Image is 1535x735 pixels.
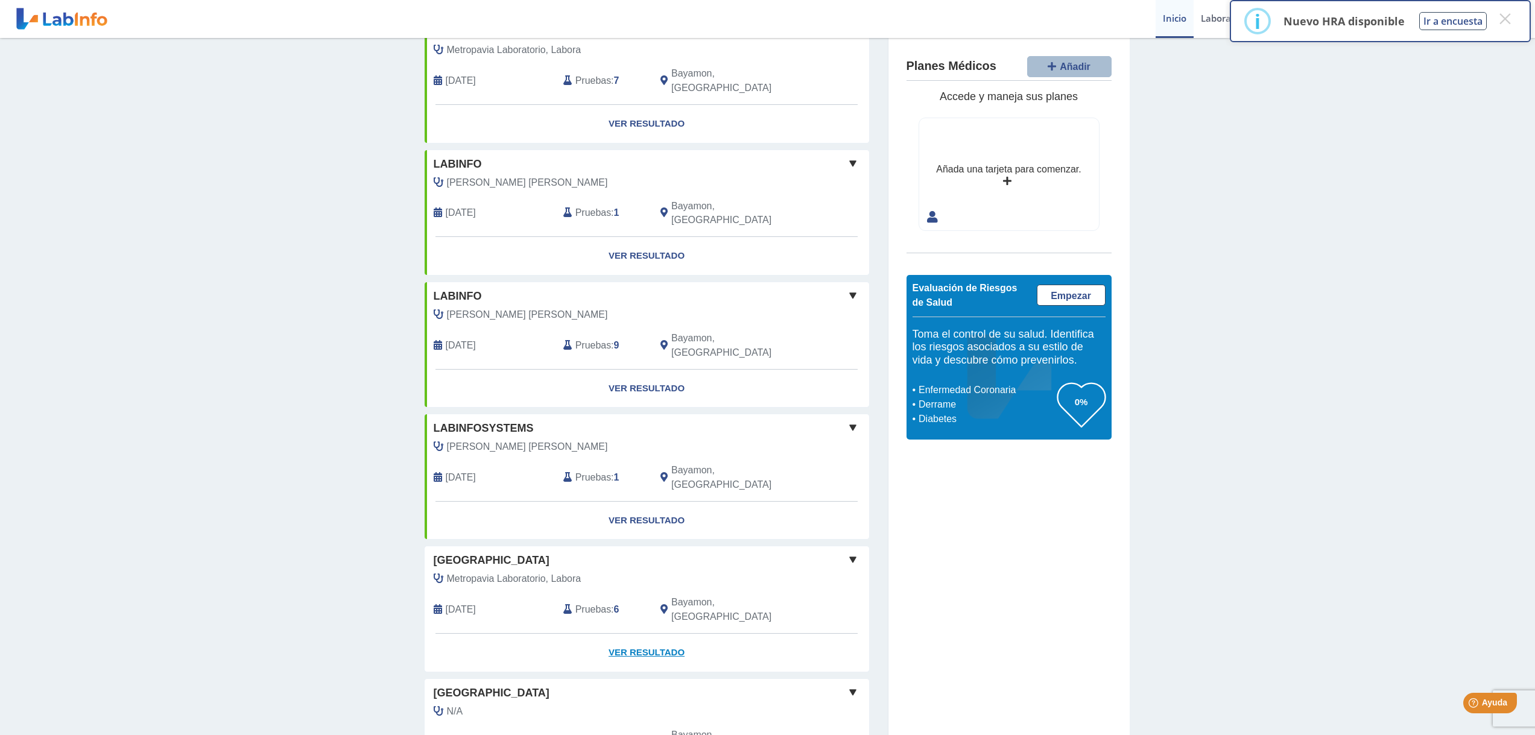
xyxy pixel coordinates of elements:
a: Ver Resultado [425,502,869,540]
a: Ver Resultado [425,634,869,672]
li: Enfermedad Coronaria [916,383,1057,397]
div: i [1255,10,1261,32]
button: Close this dialog [1494,8,1516,30]
button: Añadir [1027,56,1112,77]
span: Pruebas [575,74,611,88]
b: 9 [614,340,619,350]
span: Pruebas [575,602,611,617]
span: Vega Rodriguez, Yulmary [447,308,608,322]
span: 2021-03-22 [446,206,476,220]
span: N/A [447,704,463,719]
span: [GEOGRAPHIC_DATA] [434,685,549,701]
b: 1 [614,472,619,482]
div: : [554,199,651,228]
span: Pruebas [575,470,611,485]
div: : [554,66,651,95]
span: labinfo [434,288,482,304]
li: Diabetes [916,412,1057,426]
h3: 0% [1057,394,1106,409]
span: Pruebas [575,338,611,353]
div: Añada una tarjeta para comenzar. [936,162,1081,177]
span: 2022-05-28 [446,74,476,88]
a: Ver Resultado [425,237,869,275]
span: 2020-03-14 [446,470,476,485]
span: Añadir [1060,62,1090,72]
span: Metropavia Laboratorio, Labora [447,43,581,57]
b: 1 [614,207,619,218]
span: labinfo [434,156,482,172]
span: Labinfosystems [434,420,534,437]
span: Bayamon, PR [671,463,805,492]
b: 7 [614,75,619,86]
span: Vega Rodriguez, Yulmary [447,175,608,190]
span: Empezar [1051,291,1091,301]
div: : [554,331,651,360]
span: Bayamon, PR [671,331,805,360]
h5: Toma el control de su salud. Identifica los riesgos asociados a su estilo de vida y descubre cómo... [913,328,1106,367]
p: Nuevo HRA disponible [1283,14,1405,28]
span: 2025-09-19 [446,602,476,617]
a: Empezar [1037,285,1106,306]
span: Sanchez Arniella, Viviana [447,440,608,454]
span: Bayamon, PR [671,66,805,95]
h4: Planes Médicos [907,59,996,74]
button: Ir a encuesta [1419,12,1487,30]
div: : [554,595,651,624]
iframe: Help widget launcher [1428,688,1522,722]
div: : [554,463,651,492]
a: Ver Resultado [425,370,869,408]
span: Accede y maneja sus planes [940,90,1078,103]
li: Derrame [916,397,1057,412]
span: Bayamon, PR [671,595,805,624]
span: [GEOGRAPHIC_DATA] [434,552,549,569]
b: 6 [614,604,619,614]
span: 2021-03-13 [446,338,476,353]
span: Pruebas [575,206,611,220]
span: Evaluación de Riesgos de Salud [913,283,1018,308]
span: Bayamon, PR [671,199,805,228]
a: Ver Resultado [425,105,869,143]
span: Metropavia Laboratorio, Labora [447,572,581,586]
